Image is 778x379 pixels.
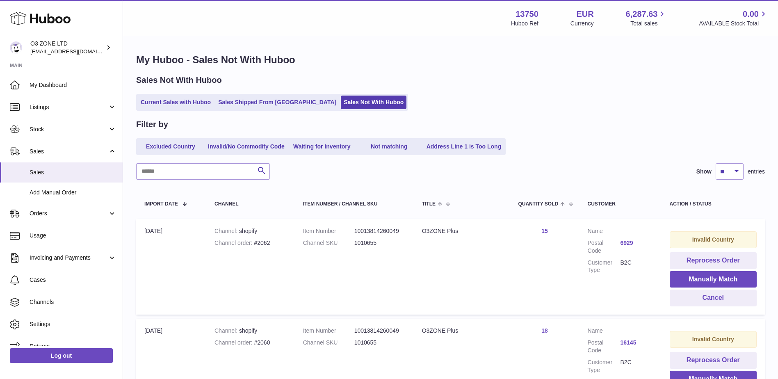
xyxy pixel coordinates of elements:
div: Customer [588,201,653,207]
a: 6929 [621,239,653,247]
span: 6,287.63 [626,9,658,20]
strong: Channel order [214,339,254,346]
button: Cancel [670,290,757,306]
h1: My Huboo - Sales Not With Huboo [136,53,765,66]
dt: Customer Type [588,259,621,274]
dt: Name [588,227,621,235]
a: Excluded Country [138,140,203,153]
span: Quantity Sold [518,201,558,207]
img: hello@o3zoneltd.co.uk [10,41,22,54]
a: Sales Not With Huboo [341,96,406,109]
dt: Channel SKU [303,339,354,347]
div: #2060 [214,339,287,347]
dt: Name [588,327,621,335]
h2: Sales Not With Huboo [136,75,222,86]
dd: B2C [621,358,653,374]
strong: EUR [576,9,593,20]
div: O3 ZONE LTD [30,40,104,55]
a: Address Line 1 is Too Long [424,140,504,153]
span: AVAILABLE Stock Total [699,20,768,27]
span: Cases [30,276,116,284]
dt: Customer Type [588,358,621,374]
div: Huboo Ref [511,20,538,27]
dt: Item Number [303,227,354,235]
dt: Postal Code [588,239,621,255]
span: Invoicing and Payments [30,254,108,262]
span: Title [422,201,436,207]
a: Invalid/No Commodity Code [205,140,287,153]
span: Listings [30,103,108,111]
span: Orders [30,210,108,217]
div: Action / Status [670,201,757,207]
span: Sales [30,148,108,155]
span: Import date [144,201,178,207]
a: Log out [10,348,113,363]
a: 15 [541,228,548,234]
strong: Invalid Country [692,236,734,243]
a: Waiting for Inventory [289,140,355,153]
div: O3ZONE Plus [422,327,502,335]
strong: Invalid Country [692,336,734,342]
dt: Postal Code [588,339,621,354]
dd: 1010655 [354,239,406,247]
span: Returns [30,342,116,350]
span: Total sales [630,20,667,27]
strong: Channel [214,228,239,234]
strong: 13750 [516,9,538,20]
a: 0.00 AVAILABLE Stock Total [699,9,768,27]
div: shopify [214,327,287,335]
a: Sales Shipped From [GEOGRAPHIC_DATA] [215,96,339,109]
a: Not matching [356,140,422,153]
label: Show [696,168,712,176]
div: shopify [214,227,287,235]
strong: Channel order [214,240,254,246]
td: [DATE] [136,219,206,315]
a: 16145 [621,339,653,347]
span: Stock [30,126,108,133]
span: Channels [30,298,116,306]
h2: Filter by [136,119,168,130]
span: Add Manual Order [30,189,116,196]
strong: Channel [214,327,239,334]
button: Reprocess Order [670,252,757,269]
div: #2062 [214,239,287,247]
dd: B2C [621,259,653,274]
dd: 1010655 [354,339,406,347]
span: Sales [30,169,116,176]
span: 0.00 [743,9,759,20]
div: Item Number / Channel SKU [303,201,406,207]
div: Channel [214,201,287,207]
span: My Dashboard [30,81,116,89]
div: Currency [570,20,594,27]
dt: Channel SKU [303,239,354,247]
span: entries [748,168,765,176]
a: Current Sales with Huboo [138,96,214,109]
a: 6,287.63 Total sales [626,9,667,27]
a: 18 [541,327,548,334]
button: Manually Match [670,271,757,288]
dd: 10013814260049 [354,227,406,235]
span: Usage [30,232,116,240]
dt: Item Number [303,327,354,335]
dd: 10013814260049 [354,327,406,335]
span: [EMAIL_ADDRESS][DOMAIN_NAME] [30,48,121,55]
div: O3ZONE Plus [422,227,502,235]
span: Settings [30,320,116,328]
button: Reprocess Order [670,352,757,369]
